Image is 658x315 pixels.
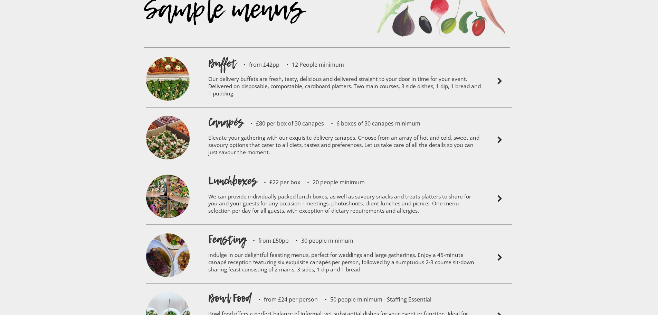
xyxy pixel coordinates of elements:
[144,5,369,47] div: Sample menus
[246,238,289,243] p: from £50pp
[300,179,365,185] p: 20 people minimum
[208,188,481,221] p: We can provide individually packed lunch boxes, as well as savoury snacks and treats platters to ...
[208,173,257,188] h1: Lunchboxes
[237,62,279,67] p: from £42pp
[251,297,318,302] p: from £24 per person
[279,62,344,67] p: 12 People minimum
[208,290,251,306] h1: Bowl Food
[208,232,246,247] h1: Feasting
[257,179,300,185] p: £22 per box
[324,121,420,126] p: 6 boxes of 30 canapes minimum
[208,130,481,163] p: Elevate your gathering with our exquisite delivery canapés. Choose from an array of hot and cold,...
[244,121,324,126] p: £80 per box of 30 canapes
[208,71,481,104] p: Our delivery buffets are fresh, tasty, delicious and delivered straight to your door in time for ...
[208,247,481,280] p: Indulge in our delightful feasting menus, perfect for weddings and large gatherings. Enjoy a 45-m...
[289,238,353,243] p: 30 people minimum
[208,114,244,130] h1: Canapés
[318,297,431,302] p: 50 people minimum - Staffing Essential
